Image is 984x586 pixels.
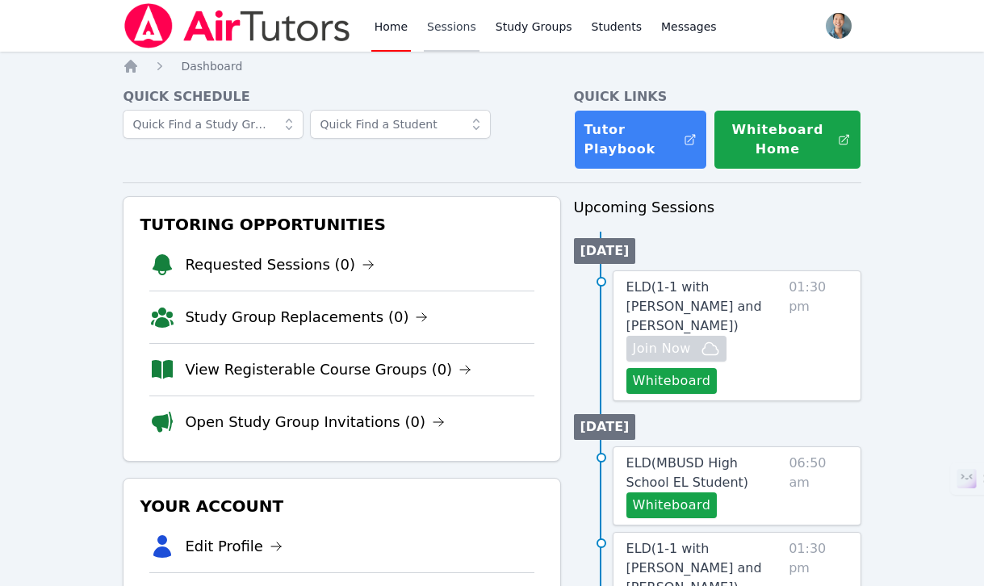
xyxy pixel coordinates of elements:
[185,535,283,558] a: Edit Profile
[574,238,636,264] li: [DATE]
[185,306,428,329] a: Study Group Replacements (0)
[661,19,717,35] span: Messages
[123,58,860,74] nav: Breadcrumb
[181,58,242,74] a: Dashboard
[136,492,546,521] h3: Your Account
[185,411,445,433] a: Open Study Group Invitations (0)
[574,87,861,107] h4: Quick Links
[574,110,707,170] a: Tutor Playbook
[789,278,847,394] span: 01:30 pm
[714,110,861,170] button: Whiteboard Home
[123,87,560,107] h4: Quick Schedule
[185,253,375,276] a: Requested Sessions (0)
[633,339,691,358] span: Join Now
[574,414,636,440] li: [DATE]
[626,279,762,333] span: ELD ( 1-1 with [PERSON_NAME] and [PERSON_NAME] )
[185,358,471,381] a: View Registerable Course Groups (0)
[123,3,351,48] img: Air Tutors
[626,455,749,490] span: ELD ( MBUSD High School EL Student )
[136,210,546,239] h3: Tutoring Opportunities
[626,492,718,518] button: Whiteboard
[626,278,783,336] a: ELD(1-1 with [PERSON_NAME] and [PERSON_NAME])
[626,336,726,362] button: Join Now
[310,110,491,139] input: Quick Find a Student
[626,454,783,492] a: ELD(MBUSD High School EL Student)
[789,454,847,518] span: 06:50 am
[574,196,861,219] h3: Upcoming Sessions
[123,110,304,139] input: Quick Find a Study Group
[626,368,718,394] button: Whiteboard
[181,60,242,73] span: Dashboard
